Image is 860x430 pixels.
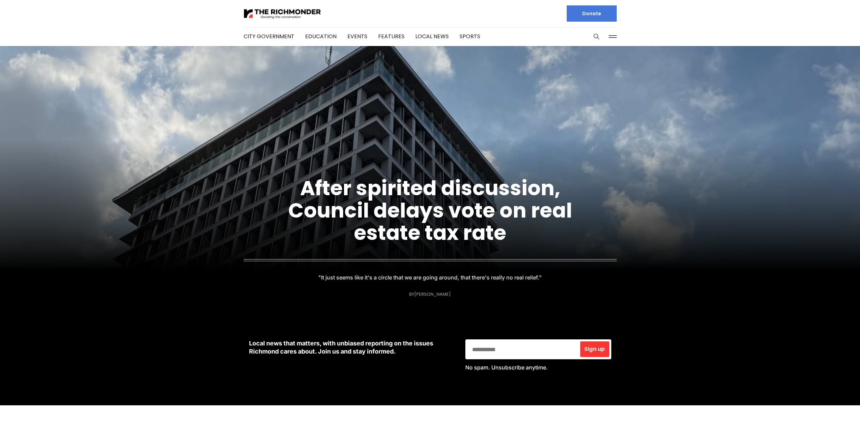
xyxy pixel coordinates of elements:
[244,8,321,20] img: The Richmonder
[460,32,480,40] a: Sports
[378,32,404,40] a: Features
[584,346,605,352] span: Sign up
[244,32,294,40] a: City Government
[323,273,537,282] p: "It just seems like it's a circle that we are going around, that there's really no real relief."
[415,32,449,40] a: Local News
[580,341,609,357] button: Sign up
[305,32,337,40] a: Education
[567,5,617,22] a: Donate
[249,339,454,356] p: Local news that matters, with unbiased reporting on the issues Richmond cares about. Join us and ...
[465,364,543,371] span: No spam. Unsubscribe anytime.
[414,291,451,297] a: [PERSON_NAME]
[288,174,572,247] a: After spirited discussion, Council delays vote on real estate tax rate
[803,397,860,430] iframe: portal-trigger
[591,31,601,42] button: Search this site
[409,292,451,297] div: By
[347,32,367,40] a: Events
